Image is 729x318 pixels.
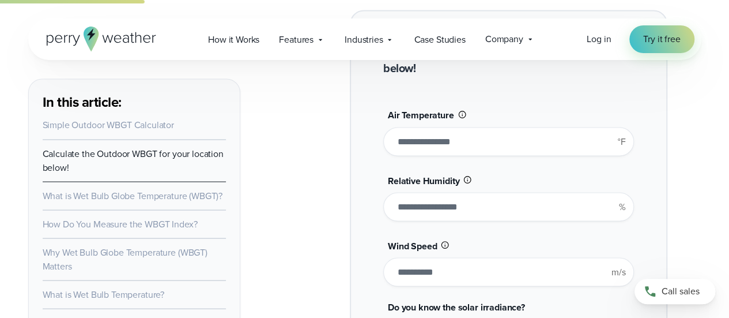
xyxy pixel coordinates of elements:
[43,245,207,272] a: Why Wet Bulb Globe Temperature (WBGT) Matters
[629,25,694,53] a: Try it free
[279,33,313,47] span: Features
[388,239,437,252] span: Wind Speed
[643,32,680,46] span: Try it free
[383,43,634,77] h2: Calculate the Outdoor WBGT for your location below!
[43,287,165,301] a: What is Wet Bulb Temperature?
[634,279,715,304] a: Call sales
[388,300,525,313] span: Do you know the solar irradiance?
[43,93,226,111] h3: In this article:
[662,285,700,298] span: Call sales
[43,147,224,174] a: Calculate the Outdoor WBGT for your location below!
[388,174,459,187] span: Relative Humidity
[43,217,198,230] a: How Do You Measure the WBGT Index?
[345,33,383,47] span: Industries
[43,189,223,202] a: What is Wet Bulb Globe Temperature (WBGT)?
[388,109,454,122] span: Air Temperature
[485,32,523,46] span: Company
[208,33,259,47] span: How it Works
[587,32,611,46] a: Log in
[43,118,174,132] a: Simple Outdoor WBGT Calculator
[414,33,465,47] span: Case Studies
[198,28,269,51] a: How it Works
[404,28,475,51] a: Case Studies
